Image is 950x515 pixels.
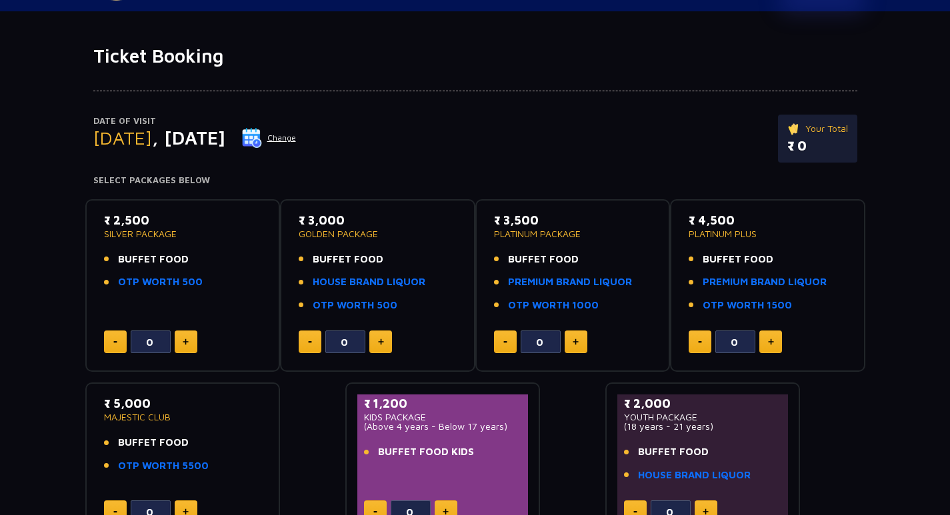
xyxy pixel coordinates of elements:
img: plus [703,508,709,515]
p: SILVER PACKAGE [104,229,262,239]
a: HOUSE BRAND LIQUOR [313,274,425,290]
img: minus [698,341,702,343]
span: BUFFET FOOD [703,252,773,267]
a: OTP WORTH 500 [313,298,397,313]
img: minus [373,511,377,513]
img: plus [183,508,189,515]
img: plus [443,508,449,515]
p: (Above 4 years - Below 17 years) [364,422,522,431]
h1: Ticket Booking [93,45,857,67]
span: BUFFET FOOD [118,435,189,450]
a: OTP WORTH 5500 [118,458,209,474]
img: minus [503,341,507,343]
p: Date of Visit [93,115,297,128]
img: plus [378,338,384,345]
p: ₹ 5,000 [104,394,262,412]
p: KIDS PACKAGE [364,412,522,422]
p: MAJESTIC CLUB [104,412,262,422]
p: ₹ 1,200 [364,394,522,412]
span: BUFFET FOOD [313,252,383,267]
p: ₹ 2,000 [624,394,782,412]
a: OTP WORTH 500 [118,274,203,290]
p: (18 years - 21 years) [624,422,782,431]
p: PLATINUM PLUS [689,229,847,239]
p: ₹ 4,500 [689,211,847,229]
h4: Select Packages Below [93,175,857,186]
p: GOLDEN PACKAGE [299,229,457,239]
p: ₹ 2,500 [104,211,262,229]
img: minus [113,511,117,513]
p: ₹ 3,000 [299,211,457,229]
p: PLATINUM PACKAGE [494,229,652,239]
p: YOUTH PACKAGE [624,412,782,422]
span: BUFFET FOOD [508,252,579,267]
img: plus [768,338,774,345]
img: ticket [787,121,801,136]
img: plus [573,338,579,345]
p: Your Total [787,121,848,136]
a: OTP WORTH 1000 [508,298,599,313]
a: OTP WORTH 1500 [703,298,792,313]
span: BUFFET FOOD [638,444,709,460]
span: , [DATE] [152,127,225,149]
span: BUFFET FOOD KIDS [378,444,474,460]
img: minus [633,511,637,513]
a: PREMIUM BRAND LIQUOR [508,274,632,290]
img: minus [113,341,117,343]
a: HOUSE BRAND LIQUOR [638,468,751,483]
p: ₹ 0 [787,136,848,156]
button: Change [241,127,297,149]
p: ₹ 3,500 [494,211,652,229]
span: BUFFET FOOD [118,252,189,267]
a: PREMIUM BRAND LIQUOR [703,274,827,290]
img: plus [183,338,189,345]
img: minus [308,341,312,343]
span: [DATE] [93,127,152,149]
